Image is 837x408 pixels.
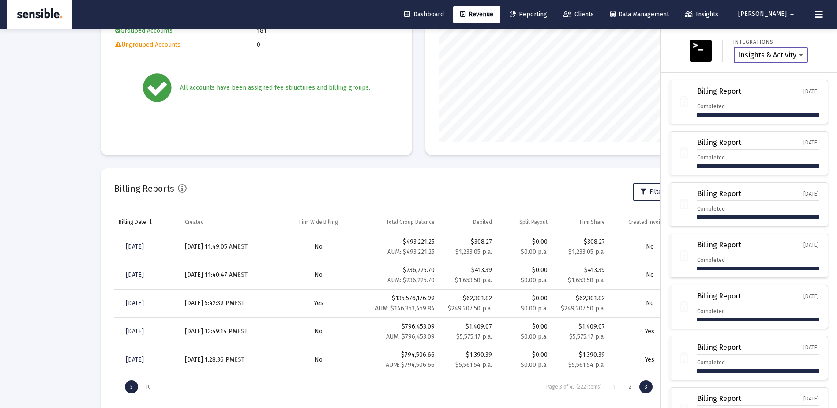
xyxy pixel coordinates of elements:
[678,6,725,23] a: Insights
[563,11,594,18] span: Clients
[610,11,669,18] span: Data Management
[728,5,808,23] button: [PERSON_NAME]
[603,6,676,23] a: Data Management
[556,6,601,23] a: Clients
[738,11,787,18] span: [PERSON_NAME]
[14,6,65,23] img: Dashboard
[787,6,797,23] mat-icon: arrow_drop_down
[460,11,493,18] span: Revenue
[503,6,554,23] a: Reporting
[685,11,718,18] span: Insights
[453,6,500,23] a: Revenue
[510,11,547,18] span: Reporting
[397,6,451,23] a: Dashboard
[404,11,444,18] span: Dashboard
